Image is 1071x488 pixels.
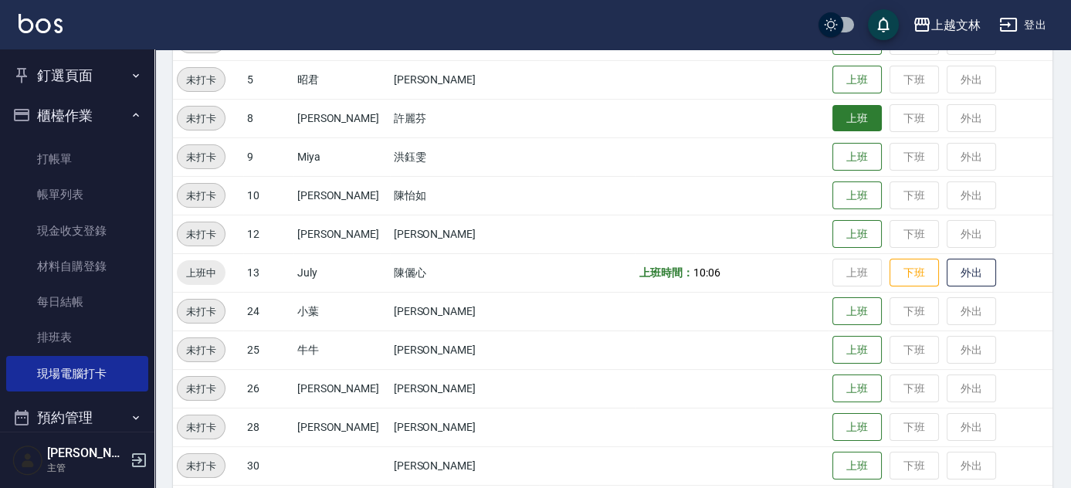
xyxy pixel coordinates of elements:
span: 未打卡 [178,342,225,358]
td: 陳怡如 [390,176,540,215]
img: Person [12,445,43,476]
td: 許麗芬 [390,99,540,137]
td: [PERSON_NAME] [390,292,540,330]
td: [PERSON_NAME] [390,215,540,253]
button: 上班 [832,452,882,480]
span: 未打卡 [178,188,225,204]
td: 8 [243,99,293,137]
span: 未打卡 [178,110,225,127]
button: 上班 [832,105,882,132]
button: 上越文林 [907,9,987,41]
a: 現場電腦打卡 [6,356,148,391]
button: 上班 [832,143,882,171]
td: July [293,253,390,292]
td: 小葉 [293,292,390,330]
p: 主管 [47,461,126,475]
td: 28 [243,408,293,446]
button: 上班 [832,336,882,364]
td: 5 [243,60,293,99]
td: 26 [243,369,293,408]
img: Logo [19,14,63,33]
button: 下班 [890,259,939,287]
div: 上越文林 [931,15,981,35]
button: 釘選頁面 [6,56,148,96]
td: 昭君 [293,60,390,99]
td: [PERSON_NAME] [390,446,540,485]
td: 洪鈺雯 [390,137,540,176]
span: 未打卡 [178,72,225,88]
span: 未打卡 [178,458,225,474]
button: 上班 [832,374,882,403]
td: 10 [243,176,293,215]
button: 外出 [947,259,996,287]
span: 上班中 [177,265,225,281]
span: 未打卡 [178,226,225,242]
span: 未打卡 [178,419,225,435]
a: 現金收支登錄 [6,213,148,249]
a: 材料自購登錄 [6,249,148,284]
td: 13 [243,253,293,292]
span: 未打卡 [178,149,225,165]
td: [PERSON_NAME] [293,215,390,253]
td: 25 [243,330,293,369]
td: [PERSON_NAME] [390,60,540,99]
a: 每日結帳 [6,284,148,320]
button: 上班 [832,181,882,210]
td: 陳儷心 [390,253,540,292]
td: 12 [243,215,293,253]
a: 排班表 [6,320,148,355]
b: 上班時間： [639,266,693,279]
td: [PERSON_NAME] [293,408,390,446]
td: [PERSON_NAME] [390,330,540,369]
span: 10:06 [693,266,720,279]
button: 上班 [832,297,882,326]
td: [PERSON_NAME] [293,369,390,408]
td: [PERSON_NAME] [293,99,390,137]
h5: [PERSON_NAME] [47,446,126,461]
td: 9 [243,137,293,176]
td: 24 [243,292,293,330]
button: 登出 [993,11,1052,39]
td: [PERSON_NAME] [390,408,540,446]
a: 帳單列表 [6,177,148,212]
button: save [868,9,899,40]
span: 未打卡 [178,303,225,320]
button: 上班 [832,66,882,94]
button: 預約管理 [6,398,148,438]
td: [PERSON_NAME] [390,369,540,408]
button: 上班 [832,413,882,442]
a: 打帳單 [6,141,148,177]
td: Miya [293,137,390,176]
td: [PERSON_NAME] [293,176,390,215]
button: 上班 [832,220,882,249]
button: 櫃檯作業 [6,96,148,136]
td: 30 [243,446,293,485]
span: 未打卡 [178,381,225,397]
td: 牛牛 [293,330,390,369]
